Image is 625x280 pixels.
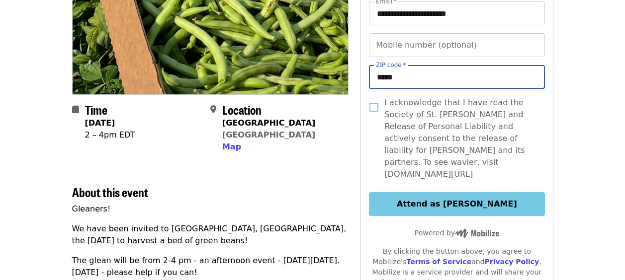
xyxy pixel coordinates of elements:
[210,105,216,114] i: map-marker-alt icon
[72,255,349,279] p: The glean will be from 2-4 pm - an afternoon event - [DATE][DATE]. [DATE] - please help if you can!
[484,258,539,266] a: Privacy Policy
[222,118,315,128] strong: [GEOGRAPHIC_DATA]
[222,142,241,151] span: Map
[369,1,544,25] input: Email
[72,183,148,201] span: About this event
[85,118,115,128] strong: [DATE]
[415,229,499,237] span: Powered by
[72,223,349,247] p: We have been invited to [GEOGRAPHIC_DATA], [GEOGRAPHIC_DATA], the [DATE] to harvest a bed of gree...
[72,203,349,215] p: Gleaners!
[72,105,79,114] i: calendar icon
[376,62,406,68] label: ZIP code
[384,97,536,180] span: I acknowledge that I have read the Society of St. [PERSON_NAME] and Release of Personal Liability...
[222,141,241,153] button: Map
[406,258,471,266] a: Terms of Service
[369,192,544,216] button: Attend as [PERSON_NAME]
[369,33,544,57] input: Mobile number (optional)
[222,101,262,118] span: Location
[222,130,315,140] a: [GEOGRAPHIC_DATA]
[455,229,499,238] img: Powered by Mobilize
[85,101,107,118] span: Time
[85,129,136,141] div: 2 – 4pm EDT
[369,65,544,89] input: ZIP code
